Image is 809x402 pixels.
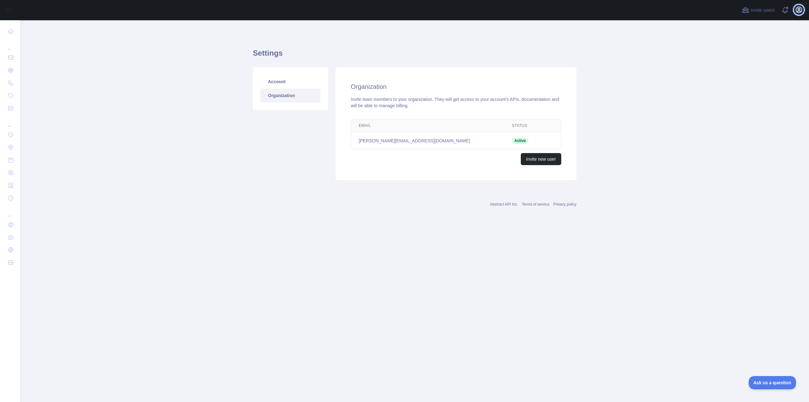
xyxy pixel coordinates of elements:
[5,115,15,128] div: ...
[512,138,528,144] span: Active
[351,82,561,91] h2: Organization
[351,132,504,149] td: [PERSON_NAME][EMAIL_ADDRESS][DOMAIN_NAME]
[504,119,543,132] th: Status
[553,202,576,207] a: Privacy policy
[253,48,576,63] h1: Settings
[351,119,504,132] th: Email
[740,5,776,15] button: Invite users
[5,205,15,218] div: ...
[260,89,320,102] a: Organization
[521,153,561,165] button: Invite new user
[260,75,320,89] a: Account
[5,38,15,51] div: ...
[751,7,775,14] span: Invite users
[749,376,796,389] iframe: Toggle Customer Support
[351,96,561,109] div: Invite team members to your organization. They will get access to your account's APIs, documentat...
[490,202,518,207] a: Abstract API Inc.
[522,202,549,207] a: Terms of service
